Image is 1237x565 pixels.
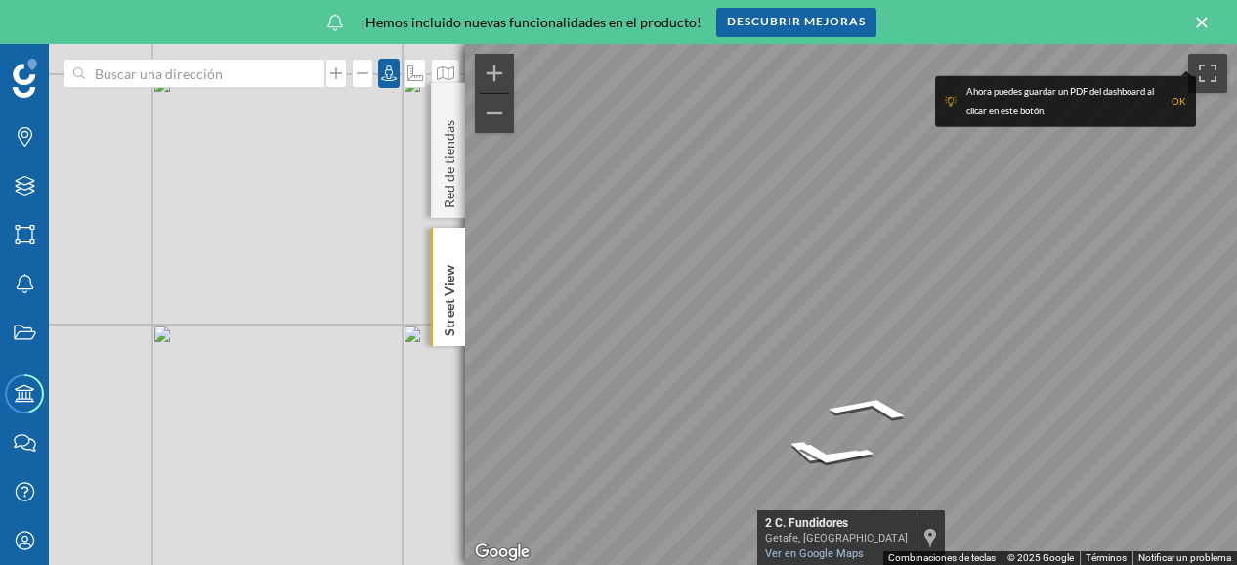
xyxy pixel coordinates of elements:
[966,82,1162,121] div: Ahora puedes guardar un PDF del dashboard al clicar en este botón.
[470,540,534,565] img: Google
[440,112,459,208] p: Red de tiendas
[465,44,1237,565] div: Mapa
[475,94,514,133] button: Reducir
[1188,54,1227,93] button: Cambiar a la vista en pantalla completa
[888,551,996,565] button: Combinaciones de teclas
[475,54,514,93] button: Ampliar
[765,547,864,560] a: Ver en Google Maps
[361,13,702,32] span: ¡Hemos incluido nuevas funcionalidades en el producto!
[1007,552,1074,563] span: © 2025 Google
[1138,552,1231,563] a: Notificar un problema
[13,59,37,98] img: Geoblink Logo
[923,527,937,548] a: Mostrar la ubicación en el mapa
[802,388,938,427] path: Ir hacia el este, C. Fundidores
[470,540,534,565] a: Abre esta zona en Google Maps (se abre en una nueva ventana)
[440,257,459,336] p: Street View
[764,436,900,474] path: Ir hacia el oeste, C. Fundidores
[39,14,108,31] span: Soporte
[465,44,1237,565] div: Street View
[1172,92,1186,111] div: OK
[765,516,908,532] div: 2 C. Fundidores
[1086,552,1127,563] a: Términos (se abre en una nueva pestaña)
[765,532,908,544] div: Getafe, [GEOGRAPHIC_DATA]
